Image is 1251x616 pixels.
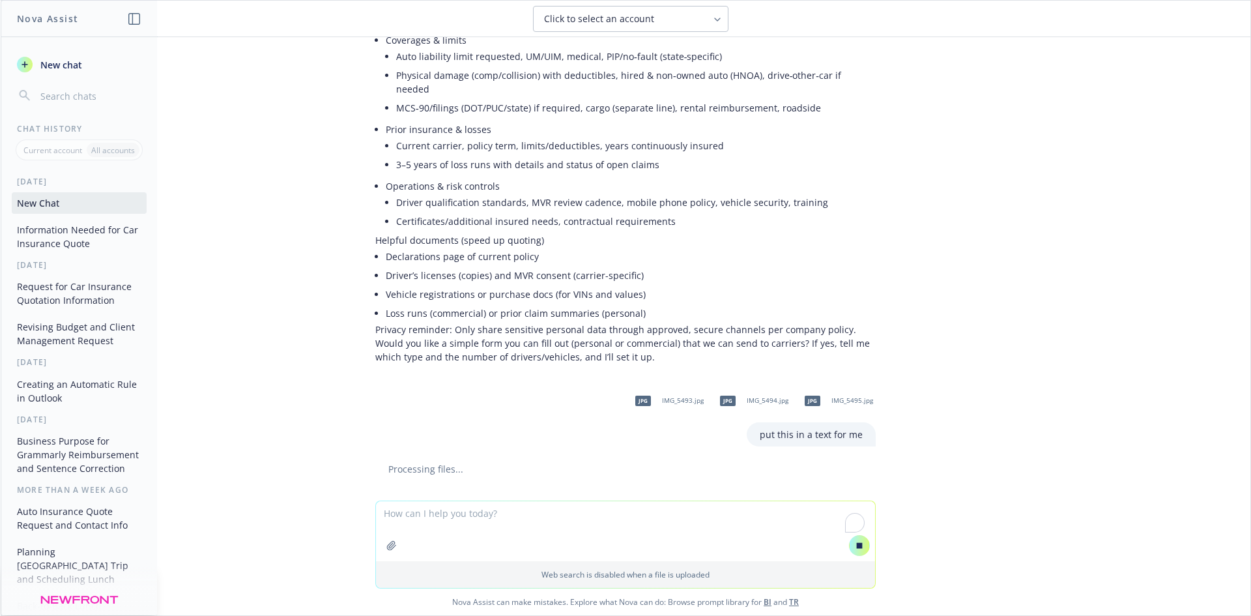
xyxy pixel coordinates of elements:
[796,385,876,417] div: jpgIMG_5495.jpg
[375,462,876,476] div: Processing files...
[386,247,876,266] li: Declarations page of current policy
[386,285,876,304] li: Vehicle registrations or purchase docs (for VINs and values)
[831,396,873,405] span: IMG_5495.jpg
[720,396,736,405] span: jpg
[6,589,1245,615] span: Nova Assist can make mistakes. Explore what Nova can do: Browse prompt library for and
[627,385,706,417] div: jpgIMG_5493.jpg
[38,87,141,105] input: Search chats
[789,596,799,608] a: TR
[384,569,867,580] p: Web search is disabled when a file is uploaded
[764,596,771,608] a: BI
[396,155,876,174] li: 3–5 years of loss runs with details and status of open claims
[375,233,876,247] p: Helpful documents (speed up quoting)
[386,120,876,177] li: Prior insurance & losses
[12,192,147,214] button: New Chat
[386,31,876,120] li: Coverages & limits
[376,501,875,561] textarea: To enrich screen reader interactions, please activate Accessibility in Grammarly extension settings
[662,396,704,405] span: IMG_5493.jpg
[533,6,728,32] button: Click to select an account
[386,266,876,285] li: Driver’s licenses (copies) and MVR consent (carrier-specific)
[23,145,82,156] p: Current account
[12,316,147,351] button: Revising Budget and Client Management Request
[544,12,654,25] span: Click to select an account
[12,219,147,254] button: Information Needed for Car Insurance Quote
[1,414,157,425] div: [DATE]
[1,484,157,495] div: More than a week ago
[747,396,788,405] span: IMG_5494.jpg
[375,336,876,364] p: Would you like a simple form you can fill out (personal or commercial) that we can send to carrie...
[396,98,876,117] li: MCS‑90/filings (DOT/PUC/state) if required, cargo (separate line), rental reimbursement, roadside
[375,323,876,336] p: Privacy reminder: Only share sensitive personal data through approved, secure channels per compan...
[12,541,147,590] button: Planning [GEOGRAPHIC_DATA] Trip and Scheduling Lunch
[396,136,876,155] li: Current carrier, policy term, limits/deductibles, years continuously insured
[12,374,147,409] button: Creating an Automatic Rule in Outlook
[760,428,863,441] p: put this in a text for me
[17,12,78,25] h1: Nova Assist
[12,53,147,76] button: New chat
[1,176,157,187] div: [DATE]
[38,58,82,72] span: New chat
[386,304,876,323] li: Loss runs (commercial) or prior claim summaries (personal)
[396,66,876,98] li: Physical damage (comp/collision) with deductibles, hired & non‑owned auto (HNOA), drive‑other‑car...
[1,123,157,134] div: Chat History
[12,501,147,536] button: Auto Insurance Quote Request and Contact Info
[1,259,157,271] div: [DATE]
[805,396,820,405] span: jpg
[12,276,147,311] button: Request for Car Insurance Quotation Information
[396,47,876,66] li: Auto liability limit requested, UM/UIM, medical, PIP/no‑fault (state‑specific)
[91,145,135,156] p: All accounts
[635,396,651,405] span: jpg
[1,357,157,368] div: [DATE]
[396,212,876,231] li: Certificates/additional insured needs, contractual requirements
[396,193,876,212] li: Driver qualification standards, MVR review cadence, mobile phone policy, vehicle security, training
[386,177,876,233] li: Operations & risk controls
[712,385,791,417] div: jpgIMG_5494.jpg
[12,430,147,479] button: Business Purpose for Grammarly Reimbursement and Sentence Correction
